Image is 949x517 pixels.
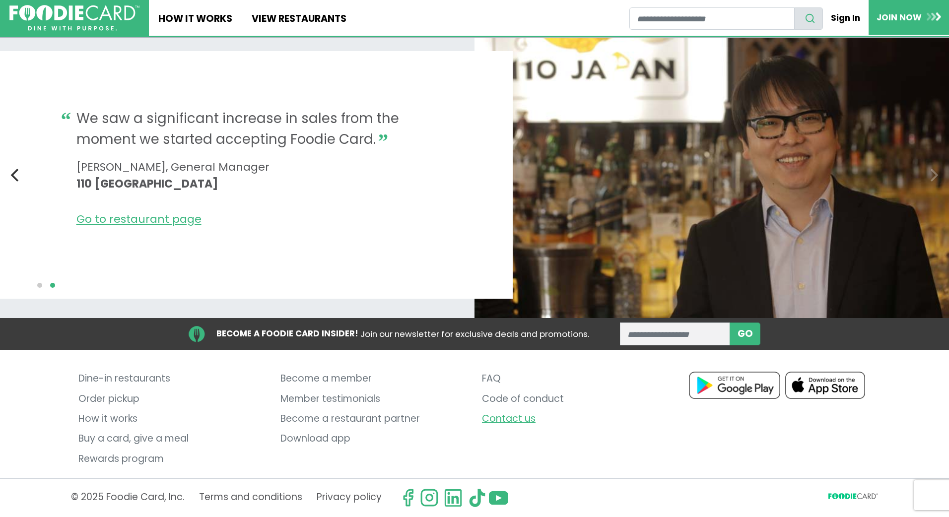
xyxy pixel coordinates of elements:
[76,176,218,192] strong: 110 [GEOGRAPHIC_DATA]
[280,409,467,429] a: Become a restaurant partner
[78,409,265,429] a: How it works
[482,369,669,389] a: FAQ
[794,7,823,30] button: search
[78,429,265,449] a: Buy a card, give a meal
[828,493,878,503] svg: FoodieCard
[482,409,669,429] a: Contact us
[629,7,795,30] input: restaurant search
[444,488,463,507] img: linkedin.svg
[76,108,437,149] p: We saw a significant increase in sales from the moment we started accepting Foodie Card.
[37,283,42,288] li: Page dot 1
[823,7,869,29] a: Sign In
[78,449,265,469] a: Rewards program
[280,369,467,389] a: Become a member
[199,488,302,507] a: Terms and conditions
[399,488,417,507] svg: check us out on facebook
[360,328,589,340] span: Join our newsletter for exclusive deals and promotions.
[317,488,382,507] a: Privacy policy
[76,159,437,192] cite: [PERSON_NAME], General Manager
[5,164,27,186] button: Previous
[482,389,669,409] a: Code of conduct
[468,488,486,507] img: tiktok.svg
[76,211,437,227] a: Go to restaurant page
[78,389,265,409] a: Order pickup
[71,488,185,507] p: © 2025 Foodie Card, Inc.
[730,323,760,345] button: subscribe
[50,283,55,288] li: Page dot 2
[78,369,265,389] a: Dine-in restaurants
[216,327,358,339] strong: BECOME A FOODIE CARD INSIDER!
[620,323,731,345] input: enter email address
[9,5,139,31] img: FoodieCard; Eat, Drink, Save, Donate
[280,389,467,409] a: Member testimonials
[489,488,508,507] img: youtube.svg
[280,429,467,449] a: Download app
